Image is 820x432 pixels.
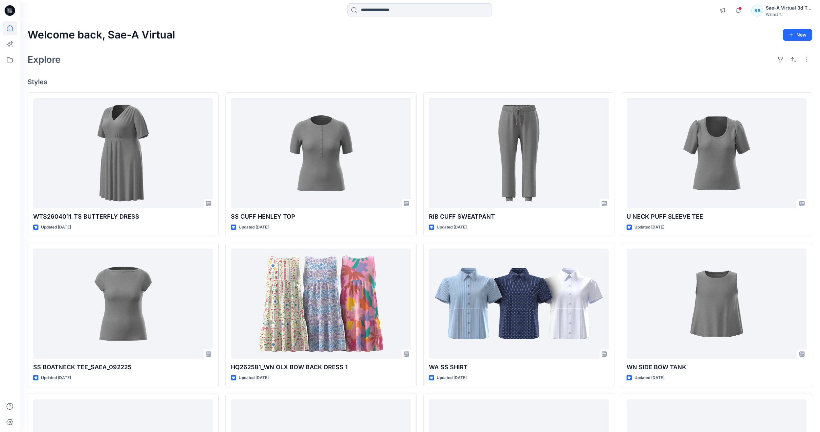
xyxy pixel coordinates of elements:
[231,212,411,221] p: SS CUFF HENLEY TOP
[634,374,664,381] p: Updated [DATE]
[33,98,213,208] a: WTS2604011_TS BUTTERFLY DRESS
[437,374,467,381] p: Updated [DATE]
[627,98,807,208] a: U NECK PUFF SLEEVE TEE
[28,78,812,86] h4: Styles
[429,363,609,372] p: WA SS SHIRT
[627,363,807,372] p: WN SIDE BOW TANK
[231,249,411,359] a: HQ262581_WN OLX BOW BACK DRESS 1
[627,249,807,359] a: WN SIDE BOW TANK
[231,363,411,372] p: HQ262581_WN OLX BOW BACK DRESS 1
[239,374,269,381] p: Updated [DATE]
[429,98,609,208] a: RIB CUFF SWEATPANT
[429,249,609,359] a: WA SS SHIRT
[33,212,213,221] p: WTS2604011_TS BUTTERFLY DRESS
[239,224,269,231] p: Updated [DATE]
[627,212,807,221] p: U NECK PUFF SLEEVE TEE
[41,374,71,381] p: Updated [DATE]
[429,212,609,221] p: RIB CUFF SWEATPANT
[231,98,411,208] a: SS CUFF HENLEY TOP
[766,4,812,12] div: Sae-A Virtual 3d Team
[783,29,812,41] button: New
[437,224,467,231] p: Updated [DATE]
[33,363,213,372] p: SS BOATNECK TEE_SAEA_092225
[33,249,213,359] a: SS BOATNECK TEE_SAEA_092225
[766,12,812,17] div: Walmart
[634,224,664,231] p: Updated [DATE]
[28,54,61,65] h2: Explore
[28,29,175,41] h2: Welcome back, Sae-A Virtual
[751,5,763,16] div: SA
[41,224,71,231] p: Updated [DATE]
